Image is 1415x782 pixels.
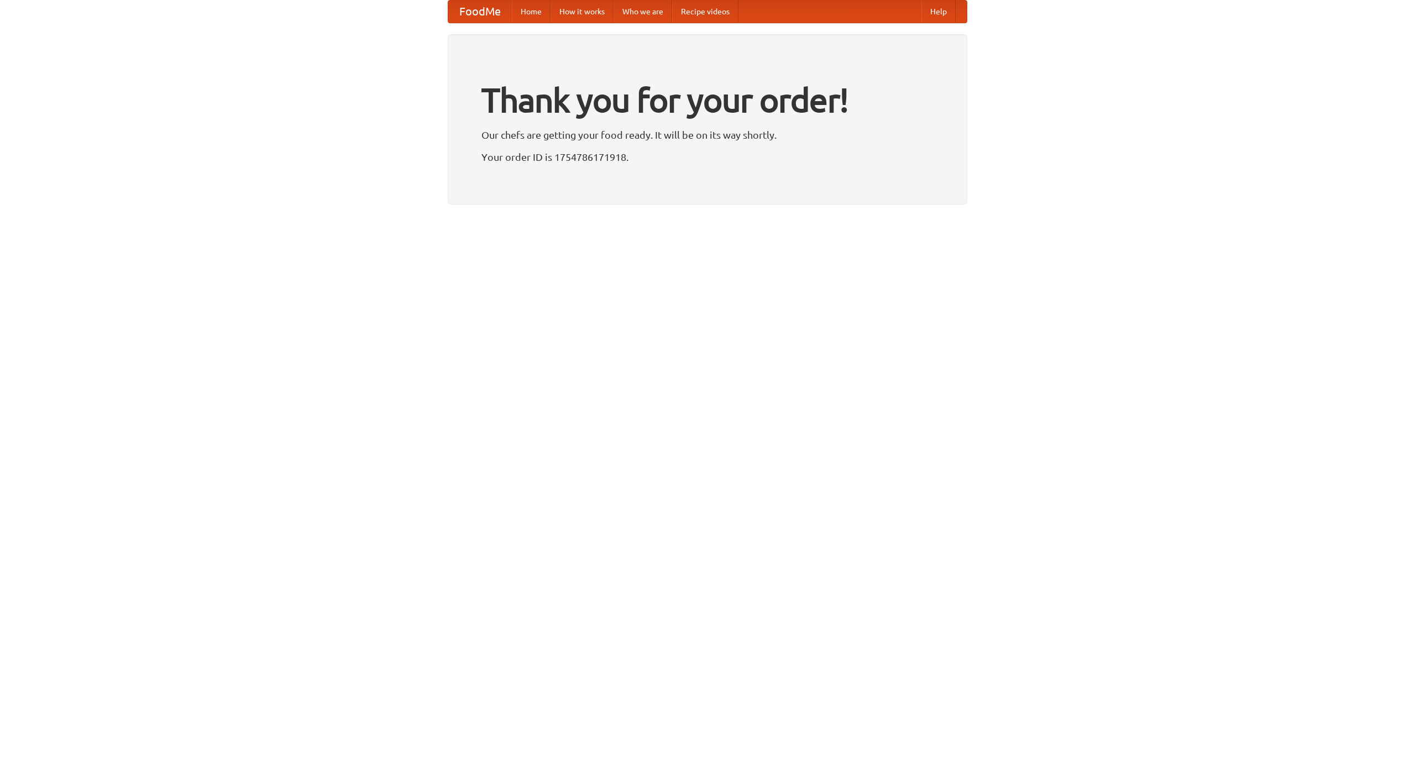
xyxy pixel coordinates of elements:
p: Your order ID is 1754786171918. [481,149,934,165]
a: Recipe videos [672,1,738,23]
a: How it works [551,1,614,23]
p: Our chefs are getting your food ready. It will be on its way shortly. [481,127,934,143]
a: FoodMe [448,1,512,23]
h1: Thank you for your order! [481,74,934,127]
a: Help [921,1,956,23]
a: Who we are [614,1,672,23]
a: Home [512,1,551,23]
